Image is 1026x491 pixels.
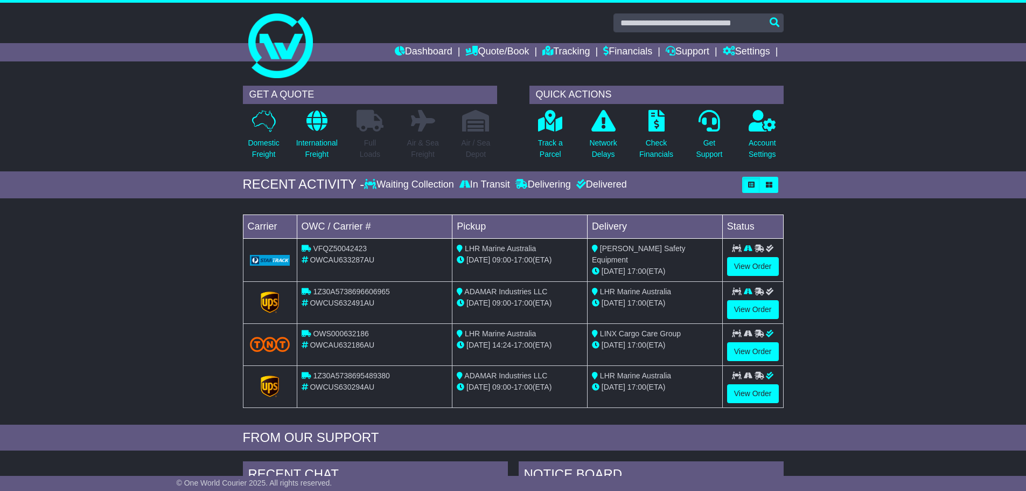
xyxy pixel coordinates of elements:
span: OWCUS632491AU [310,299,374,307]
div: Delivered [574,179,627,191]
div: In Transit [457,179,513,191]
div: RECENT CHAT [243,461,508,490]
span: [DATE] [466,383,490,391]
a: Tracking [542,43,590,61]
div: (ETA) [592,298,718,309]
a: View Order [727,342,779,361]
a: InternationalFreight [296,109,338,166]
a: DomesticFreight [247,109,280,166]
td: Status [722,215,783,238]
span: [DATE] [602,341,625,349]
a: Quote/Book [465,43,529,61]
a: View Order [727,257,779,276]
span: 17:00 [627,383,646,391]
p: Domestic Freight [248,137,279,160]
span: [DATE] [602,299,625,307]
a: Financials [603,43,652,61]
span: 17:00 [514,383,533,391]
p: Get Support [696,137,722,160]
img: GetCarrierServiceLogo [250,255,290,266]
a: View Order [727,300,779,319]
a: CheckFinancials [639,109,674,166]
div: FROM OUR SUPPORT [243,430,784,446]
span: 1Z30A5738695489380 [313,371,389,380]
span: [DATE] [602,383,625,391]
div: Waiting Collection [364,179,456,191]
a: View Order [727,384,779,403]
span: VFQZ50042423 [313,244,367,253]
p: International Freight [296,137,338,160]
a: AccountSettings [748,109,777,166]
span: [DATE] [466,255,490,264]
img: GetCarrierServiceLogo [261,292,279,313]
span: OWCAU632186AU [310,341,374,349]
div: Delivering [513,179,574,191]
a: GetSupport [695,109,723,166]
span: © One World Courier 2025. All rights reserved. [177,479,332,487]
a: NetworkDelays [589,109,617,166]
p: Network Delays [589,137,617,160]
span: 09:00 [492,255,511,264]
span: [DATE] [466,299,490,307]
span: LHR Marine Australia [600,371,671,380]
img: GetCarrierServiceLogo [261,376,279,397]
td: OWC / Carrier # [297,215,452,238]
div: - (ETA) [457,254,583,266]
span: 14:24 [492,341,511,349]
span: 09:00 [492,383,511,391]
div: (ETA) [592,382,718,393]
span: LHR Marine Australia [465,329,536,338]
p: Track a Parcel [538,137,563,160]
span: 17:00 [514,341,533,349]
span: 09:00 [492,299,511,307]
td: Pickup [452,215,588,238]
span: LINX Cargo Care Group [600,329,681,338]
span: 1Z30A5738696606965 [313,287,389,296]
p: Air & Sea Freight [407,137,439,160]
a: Dashboard [395,43,452,61]
p: Air / Sea Depot [462,137,491,160]
p: Check Financials [639,137,673,160]
span: 17:00 [514,255,533,264]
div: - (ETA) [457,298,583,309]
span: [DATE] [602,267,625,275]
span: LHR Marine Australia [465,244,536,253]
span: OWCAU633287AU [310,255,374,264]
span: 17:00 [627,267,646,275]
div: (ETA) [592,340,718,351]
p: Full Loads [357,137,383,160]
span: LHR Marine Australia [600,287,671,296]
p: Account Settings [749,137,776,160]
span: [DATE] [466,341,490,349]
div: - (ETA) [457,340,583,351]
span: OWS000632186 [313,329,369,338]
div: NOTICE BOARD [519,461,784,490]
a: Track aParcel [538,109,563,166]
span: ADAMAR Industries LLC [464,287,547,296]
span: OWCUS630294AU [310,383,374,391]
a: Settings [723,43,770,61]
img: TNT_Domestic.png [250,337,290,351]
td: Delivery [587,215,722,238]
span: 17:00 [514,299,533,307]
div: - (ETA) [457,382,583,393]
span: 17:00 [627,341,646,349]
div: RECENT ACTIVITY - [243,177,365,192]
div: (ETA) [592,266,718,277]
span: ADAMAR Industries LLC [464,371,547,380]
div: GET A QUOTE [243,86,497,104]
a: Support [666,43,709,61]
span: 17:00 [627,299,646,307]
div: QUICK ACTIONS [529,86,784,104]
span: [PERSON_NAME] Safety Equipment [592,244,686,264]
td: Carrier [243,215,297,238]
